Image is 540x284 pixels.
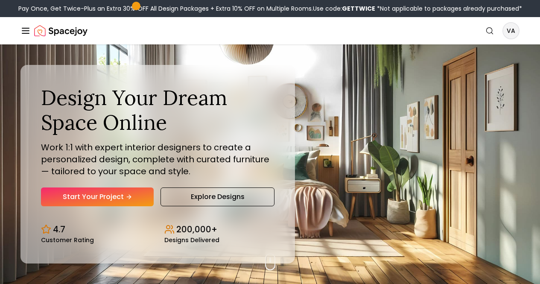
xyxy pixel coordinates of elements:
[502,22,520,39] button: VA
[18,4,522,13] div: Pay Once, Get Twice-Plus an Extra 30% OFF All Design Packages + Extra 10% OFF on Multiple Rooms.
[41,217,274,243] div: Design stats
[342,4,375,13] b: GETTWICE
[503,23,519,38] span: VA
[34,22,88,39] img: Spacejoy Logo
[375,4,522,13] span: *Not applicable to packages already purchased*
[41,85,274,135] h1: Design Your Dream Space Online
[34,22,88,39] a: Spacejoy
[41,237,94,243] small: Customer Rating
[176,223,217,235] p: 200,000+
[313,4,375,13] span: Use code:
[161,187,274,206] a: Explore Designs
[41,187,154,206] a: Start Your Project
[20,17,520,44] nav: Global
[41,141,274,177] p: Work 1:1 with expert interior designers to create a personalized design, complete with curated fu...
[164,237,219,243] small: Designs Delivered
[53,223,65,235] p: 4.7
